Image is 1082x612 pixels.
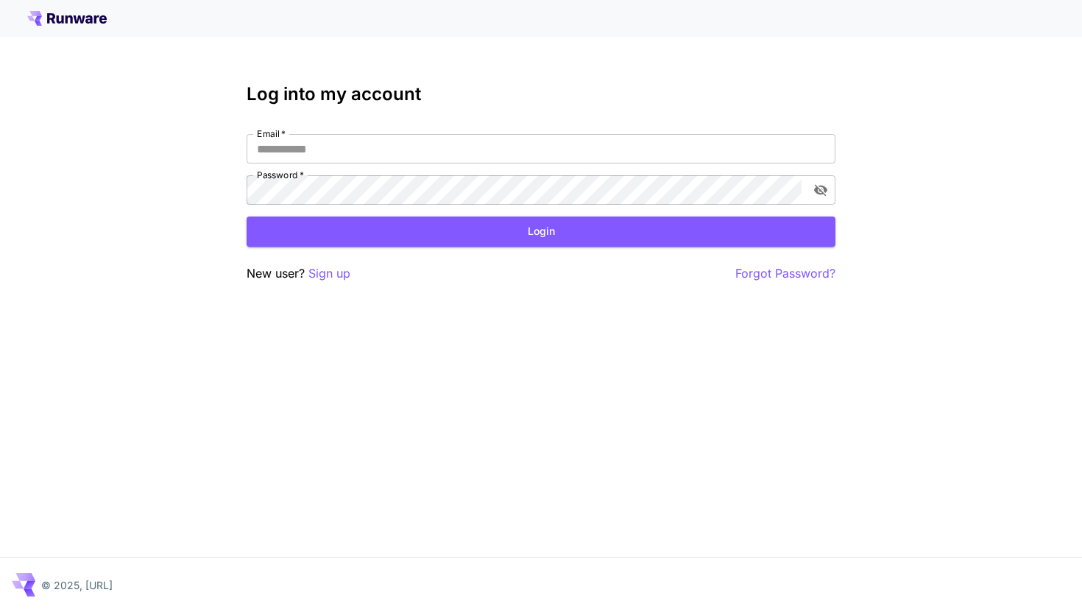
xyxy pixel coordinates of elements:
button: Login [247,217,835,247]
label: Email [257,127,286,140]
p: New user? [247,264,350,283]
button: Sign up [308,264,350,283]
h3: Log into my account [247,84,835,105]
button: toggle password visibility [807,177,834,203]
label: Password [257,169,304,181]
button: Forgot Password? [735,264,835,283]
p: © 2025, [URL] [41,577,113,593]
